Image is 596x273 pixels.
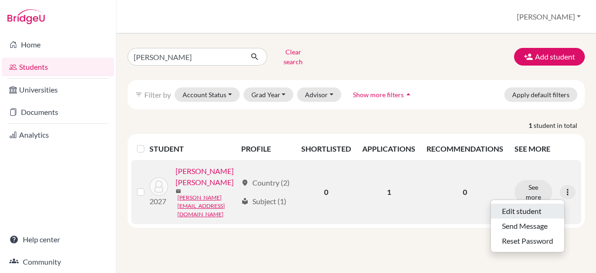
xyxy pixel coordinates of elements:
[296,138,357,160] th: SHORTLISTED
[149,138,236,160] th: STUDENT
[241,177,290,188] div: Country (2)
[491,233,564,248] button: Reset Password
[491,204,564,219] button: Edit student
[2,58,114,76] a: Students
[149,177,168,196] img: Owusu Asante, Keisha
[241,179,249,186] span: location_on
[421,138,509,160] th: RECOMMENDATIONS
[491,219,564,233] button: Send Message
[2,253,114,271] a: Community
[353,91,404,99] span: Show more filters
[241,198,249,205] span: local_library
[176,188,181,194] span: mail
[244,87,294,102] button: Grad Year
[504,87,577,102] button: Apply default filters
[515,180,552,204] button: See more
[7,9,45,24] img: Bridge-U
[149,196,168,207] p: 2027
[345,87,421,102] button: Show more filtersarrow_drop_up
[267,45,319,69] button: Clear search
[175,87,240,102] button: Account Status
[128,48,243,66] input: Find student by name...
[357,160,421,224] td: 1
[2,35,114,54] a: Home
[177,193,237,219] a: [PERSON_NAME][EMAIL_ADDRESS][DOMAIN_NAME]
[427,186,503,198] p: 0
[296,160,357,224] td: 0
[513,8,585,26] button: [PERSON_NAME]
[241,196,286,207] div: Subject (1)
[2,80,114,99] a: Universities
[534,120,585,130] span: student in total
[236,138,296,160] th: PROFILE
[514,48,585,66] button: Add student
[528,120,534,130] strong: 1
[135,91,142,98] i: filter_list
[2,103,114,121] a: Documents
[2,230,114,249] a: Help center
[509,138,581,160] th: SEE MORE
[176,166,237,188] a: [PERSON_NAME] [PERSON_NAME]
[404,90,413,99] i: arrow_drop_up
[357,138,421,160] th: APPLICATIONS
[2,126,114,144] a: Analytics
[144,90,171,99] span: Filter by
[297,87,341,102] button: Advisor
